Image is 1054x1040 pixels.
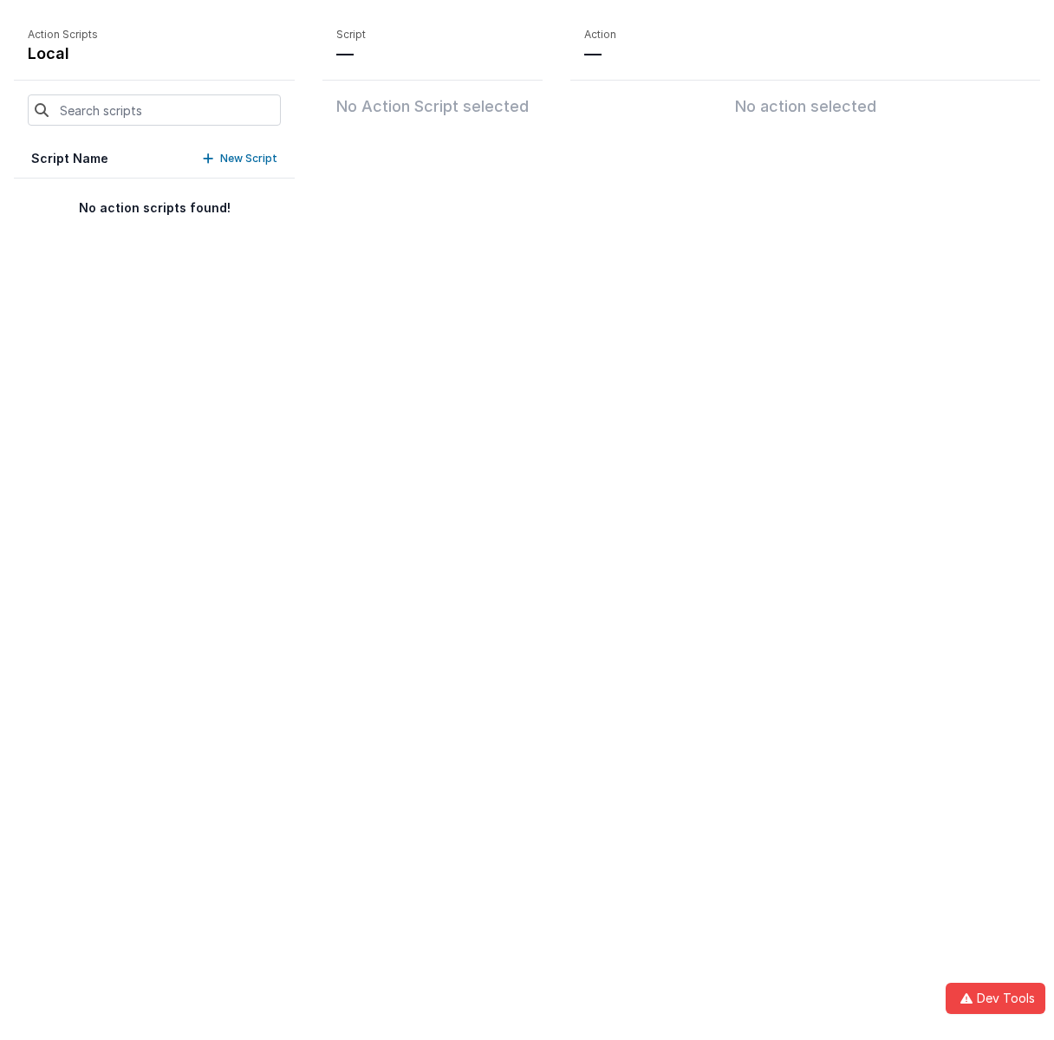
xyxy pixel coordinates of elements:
div: No action selected [584,94,1026,119]
p: Action Scripts [28,28,98,42]
button: New Script [203,150,277,167]
p: Script [336,28,529,42]
button: Dev Tools [946,983,1045,1014]
h5: Script Name [31,150,108,167]
input: Search scripts [28,94,281,126]
p: — [584,42,1026,66]
p: New Script [220,150,277,167]
p: — [336,42,529,66]
h4: local [28,42,98,66]
div: No Action Script selected [336,94,529,119]
p: Action [584,28,1026,42]
p: No action scripts found! [14,199,295,217]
